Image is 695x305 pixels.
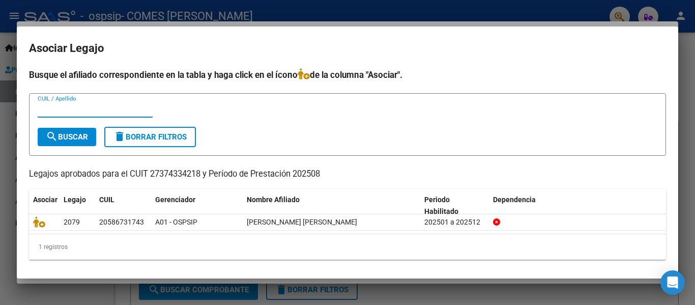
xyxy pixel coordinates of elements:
div: 202501 a 202512 [424,216,485,228]
datatable-header-cell: Asociar [29,189,60,223]
datatable-header-cell: Nombre Afiliado [243,189,420,223]
button: Buscar [38,128,96,146]
span: Borrar Filtros [113,132,187,142]
span: Legajo [64,196,86,204]
div: 1 registros [29,234,666,260]
datatable-header-cell: CUIL [95,189,151,223]
span: CUIL [99,196,114,204]
span: Nombre Afiliado [247,196,300,204]
span: Dependencia [493,196,536,204]
span: Gerenciador [155,196,195,204]
span: Asociar [33,196,57,204]
button: Borrar Filtros [104,127,196,147]
span: Periodo Habilitado [424,196,458,215]
span: GONZALEZ CONEJERO JOEL BENJAMIN [247,218,357,226]
span: 2079 [64,218,80,226]
datatable-header-cell: Dependencia [489,189,667,223]
h4: Busque el afiliado correspondiente en la tabla y haga click en el ícono de la columna "Asociar". [29,68,666,81]
span: A01 - OSPSIP [155,218,197,226]
div: Open Intercom Messenger [660,270,685,295]
datatable-header-cell: Periodo Habilitado [420,189,489,223]
p: Legajos aprobados para el CUIT 27374334218 y Período de Prestación 202508 [29,168,666,181]
div: 20586731743 [99,216,144,228]
h2: Asociar Legajo [29,39,666,58]
span: Buscar [46,132,88,142]
mat-icon: search [46,130,58,143]
mat-icon: delete [113,130,126,143]
datatable-header-cell: Legajo [60,189,95,223]
datatable-header-cell: Gerenciador [151,189,243,223]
